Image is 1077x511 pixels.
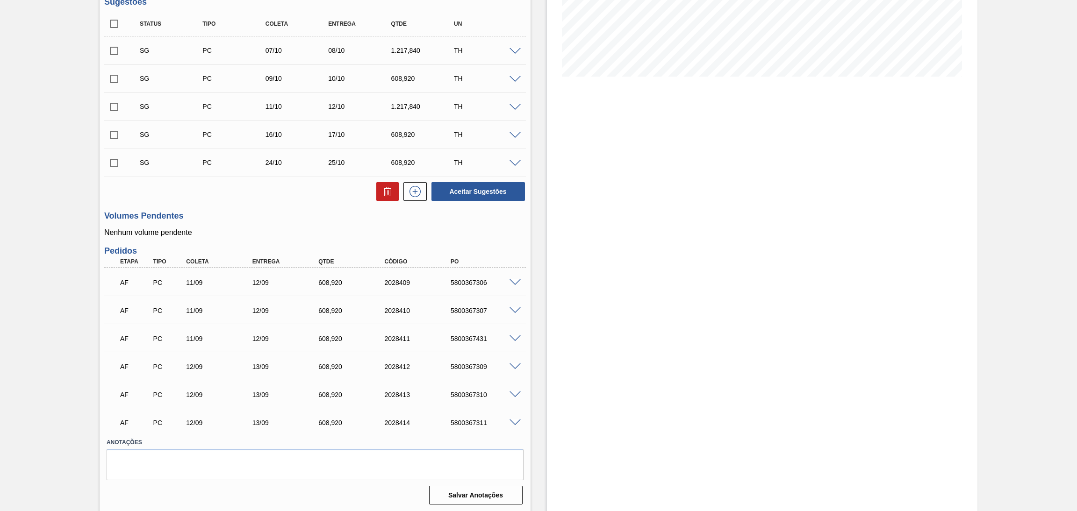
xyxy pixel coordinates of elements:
[448,307,524,314] div: 5800367307
[452,159,523,166] div: TH
[389,131,460,138] div: 608,920
[448,335,524,342] div: 5800367431
[429,486,523,504] button: Salvar Anotações
[250,279,325,286] div: 12/09/2025
[448,279,524,286] div: 5800367306
[184,363,259,370] div: 12/09/2025
[120,279,151,286] p: AF
[184,391,259,398] div: 12/09/2025
[120,307,151,314] p: AF
[200,159,271,166] div: Pedido de Compra
[120,419,151,426] p: AF
[316,258,391,265] div: Qtde
[200,103,271,110] div: Pedido de Compra
[326,131,397,138] div: 17/10/2025
[250,363,325,370] div: 13/09/2025
[118,328,153,349] div: Aguardando Faturamento
[184,307,259,314] div: 11/09/2025
[452,21,523,27] div: UN
[316,391,391,398] div: 608,920
[120,363,151,370] p: AF
[382,363,458,370] div: 2028412
[250,258,325,265] div: Entrega
[184,279,259,286] div: 11/09/2025
[326,75,397,82] div: 10/10/2025
[120,335,151,342] p: AF
[151,335,187,342] div: Pedido de Compra
[326,21,397,27] div: Entrega
[250,391,325,398] div: 13/09/2025
[104,246,526,256] h3: Pedidos
[389,47,460,54] div: 1.217,840
[118,272,153,293] div: Aguardando Faturamento
[120,391,151,398] p: AF
[448,391,524,398] div: 5800367310
[118,300,153,321] div: Aguardando Faturamento
[151,419,187,426] div: Pedido de Compra
[118,384,153,405] div: Aguardando Faturamento
[448,363,524,370] div: 5800367309
[104,228,526,237] p: Nenhum volume pendente
[200,47,271,54] div: Pedido de Compra
[326,103,397,110] div: 12/10/2025
[399,182,427,201] div: Nova sugestão
[372,182,399,201] div: Excluir Sugestões
[200,21,271,27] div: Tipo
[137,75,208,82] div: Sugestão Criada
[151,391,187,398] div: Pedido de Compra
[389,75,460,82] div: 608,920
[184,419,259,426] div: 12/09/2025
[389,103,460,110] div: 1.217,840
[200,75,271,82] div: Pedido de Compra
[263,47,334,54] div: 07/10/2025
[316,419,391,426] div: 608,920
[382,391,458,398] div: 2028413
[118,412,153,433] div: Aguardando Faturamento
[452,47,523,54] div: TH
[452,103,523,110] div: TH
[427,181,526,202] div: Aceitar Sugestões
[382,335,458,342] div: 2028411
[151,258,187,265] div: Tipo
[316,335,391,342] div: 608,920
[382,258,458,265] div: Código
[316,363,391,370] div: 608,920
[382,279,458,286] div: 2028409
[104,211,526,221] h3: Volumes Pendentes
[137,159,208,166] div: Sugestão Criada
[137,131,208,138] div: Sugestão Criada
[137,21,208,27] div: Status
[151,307,187,314] div: Pedido de Compra
[452,131,523,138] div: TH
[263,159,334,166] div: 24/10/2025
[184,258,259,265] div: Coleta
[137,103,208,110] div: Sugestão Criada
[250,419,325,426] div: 13/09/2025
[118,356,153,377] div: Aguardando Faturamento
[431,182,525,201] button: Aceitar Sugestões
[263,103,334,110] div: 11/10/2025
[118,258,153,265] div: Etapa
[151,279,187,286] div: Pedido de Compra
[326,47,397,54] div: 08/10/2025
[184,335,259,342] div: 11/09/2025
[137,47,208,54] div: Sugestão Criada
[316,279,391,286] div: 608,920
[107,436,524,449] label: Anotações
[382,307,458,314] div: 2028410
[326,159,397,166] div: 25/10/2025
[200,131,271,138] div: Pedido de Compra
[452,75,523,82] div: TH
[263,131,334,138] div: 16/10/2025
[448,258,524,265] div: PO
[263,21,334,27] div: Coleta
[151,363,187,370] div: Pedido de Compra
[263,75,334,82] div: 09/10/2025
[389,159,460,166] div: 608,920
[316,307,391,314] div: 608,920
[250,335,325,342] div: 12/09/2025
[448,419,524,426] div: 5800367311
[382,419,458,426] div: 2028414
[250,307,325,314] div: 12/09/2025
[389,21,460,27] div: Qtde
